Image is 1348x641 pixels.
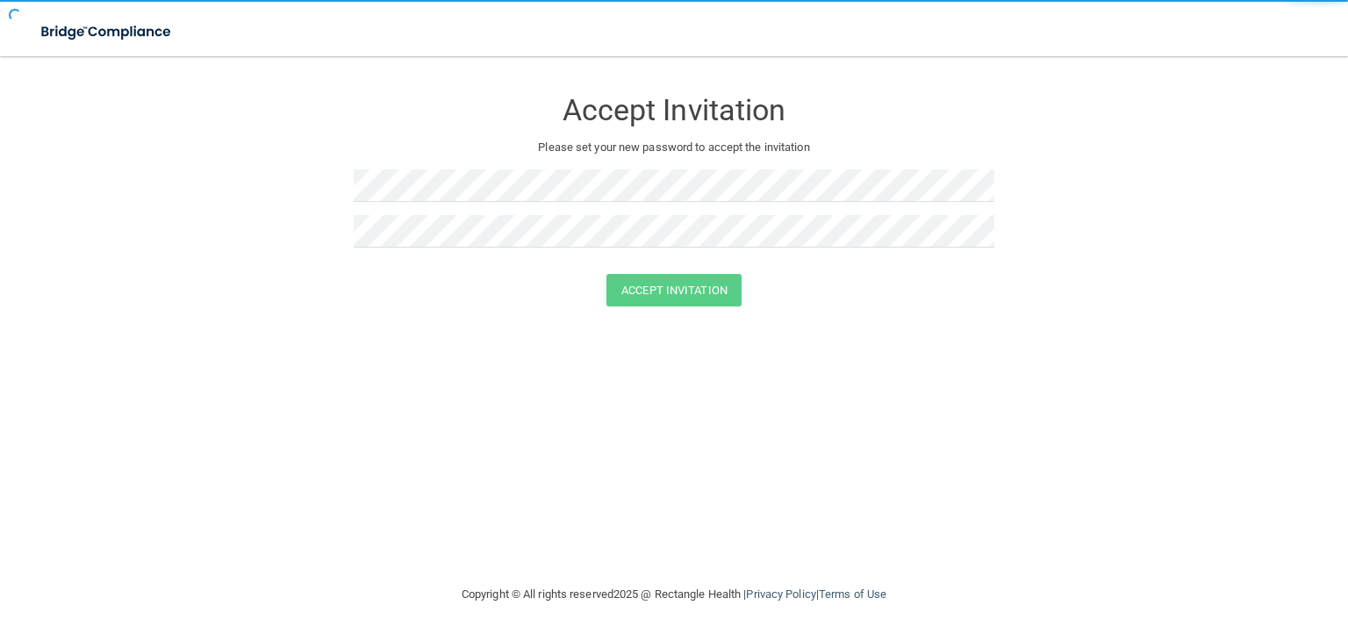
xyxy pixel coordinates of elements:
[746,587,815,601] a: Privacy Policy
[354,94,994,126] h3: Accept Invitation
[606,274,742,306] button: Accept Invitation
[26,14,188,50] img: bridge_compliance_login_screen.278c3ca4.svg
[354,566,994,623] div: Copyright © All rights reserved 2025 @ Rectangle Health | |
[819,587,886,601] a: Terms of Use
[367,137,981,158] p: Please set your new password to accept the invitation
